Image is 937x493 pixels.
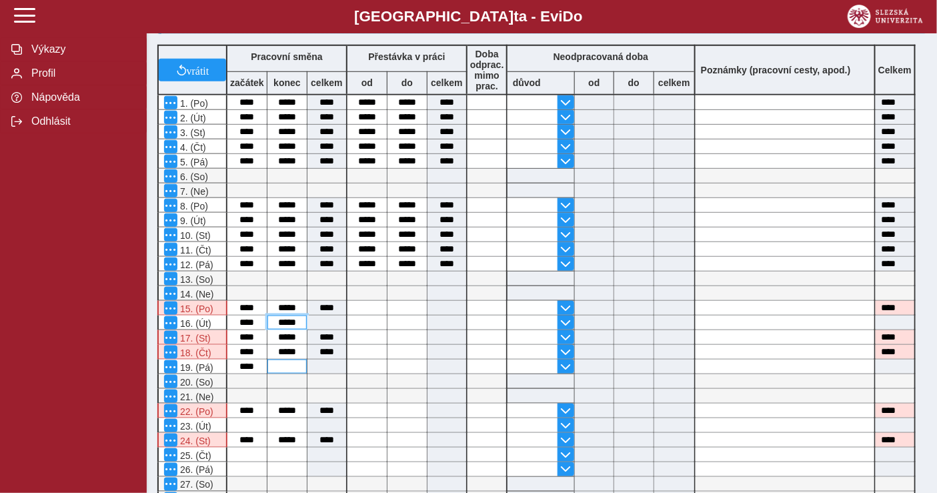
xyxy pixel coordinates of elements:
span: 14. (Ne) [177,289,214,300]
span: 21. (Ne) [177,392,214,402]
div: Po 6 hodinách nepřetržité práce je nutná přestávka v práci na jídlo a oddech v trvání nejméně 30 ... [157,301,227,316]
button: vrátit [159,59,226,81]
button: Menu [164,404,177,418]
span: 27. (So) [177,480,213,490]
button: Menu [164,199,177,212]
span: 11. (Čt) [177,245,211,256]
button: Menu [164,302,177,315]
button: Menu [164,287,177,300]
span: 22. (Po) [177,406,213,417]
span: 17. (St) [177,333,211,344]
b: od [347,77,387,88]
span: 6. (So) [177,171,208,182]
span: 4. (Čt) [177,142,206,153]
button: Menu [164,228,177,241]
b: začátek [227,77,267,88]
b: [GEOGRAPHIC_DATA] a - Evi [40,8,897,25]
button: Menu [164,390,177,403]
span: 23. (Út) [177,421,211,432]
span: Odhlásit [27,115,135,127]
button: Menu [164,111,177,124]
span: 8. (Po) [177,201,208,211]
div: Po 6 hodinách nepřetržité práce je nutná přestávka v práci na jídlo a oddech v trvání nejméně 30 ... [157,330,227,345]
span: 25. (Čt) [177,450,211,461]
button: Menu [164,478,177,491]
span: t [514,8,518,25]
b: Celkem [878,65,912,75]
b: do [387,77,427,88]
b: celkem [654,77,694,88]
b: Doba odprac. mimo prac. [470,49,504,91]
button: Menu [164,184,177,197]
span: D [563,8,574,25]
button: Menu [164,316,177,330]
button: Menu [164,169,177,183]
button: Menu [164,140,177,153]
b: celkem [307,77,346,88]
span: 5. (Pá) [177,157,208,167]
span: 24. (St) [177,436,211,446]
button: Menu [164,375,177,388]
b: Poznámky (pracovní cesty, apod.) [696,65,856,75]
span: 9. (Út) [177,215,206,226]
button: Menu [164,258,177,271]
button: Menu [164,96,177,109]
button: Menu [164,243,177,256]
img: logo_web_su.png [848,5,923,28]
div: Po 6 hodinách nepřetržité práce je nutná přestávka v práci na jídlo a oddech v trvání nejméně 30 ... [157,345,227,360]
span: 16. (Út) [177,318,211,329]
span: Výkazy [27,43,135,55]
span: 18. (Čt) [177,348,211,358]
button: Menu [164,448,177,462]
div: Po 6 hodinách nepřetržité práce je nutná přestávka v práci na jídlo a oddech v trvání nejméně 30 ... [157,404,227,418]
b: od [575,77,614,88]
span: vrátit [187,65,209,75]
button: Menu [164,125,177,139]
span: 2. (Út) [177,113,206,123]
button: Menu [164,155,177,168]
button: Menu [164,463,177,476]
span: 26. (Pá) [177,465,213,476]
span: o [574,8,583,25]
b: Přestávka v práci [368,51,445,62]
button: Menu [164,434,177,447]
b: do [614,77,654,88]
span: 13. (So) [177,274,213,285]
span: 20. (So) [177,377,213,388]
span: 10. (St) [177,230,211,241]
span: 19. (Pá) [177,362,213,373]
b: konec [267,77,307,88]
span: 7. (Ne) [177,186,209,197]
button: Menu [164,272,177,286]
b: důvod [513,77,541,88]
div: Po 6 hodinách nepřetržité práce je nutná přestávka v práci na jídlo a oddech v trvání nejméně 30 ... [157,433,227,448]
span: Nápověda [27,91,135,103]
button: Menu [164,419,177,432]
span: 12. (Pá) [177,260,213,270]
button: Menu [164,213,177,227]
span: 15. (Po) [177,304,213,314]
b: celkem [427,77,466,88]
b: Neodpracovaná doba [554,51,648,62]
span: Profil [27,67,135,79]
button: Menu [164,331,177,344]
button: Menu [164,360,177,374]
button: Menu [164,346,177,359]
span: 1. (Po) [177,98,208,109]
span: 3. (St) [177,127,205,138]
b: Pracovní směna [251,51,322,62]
